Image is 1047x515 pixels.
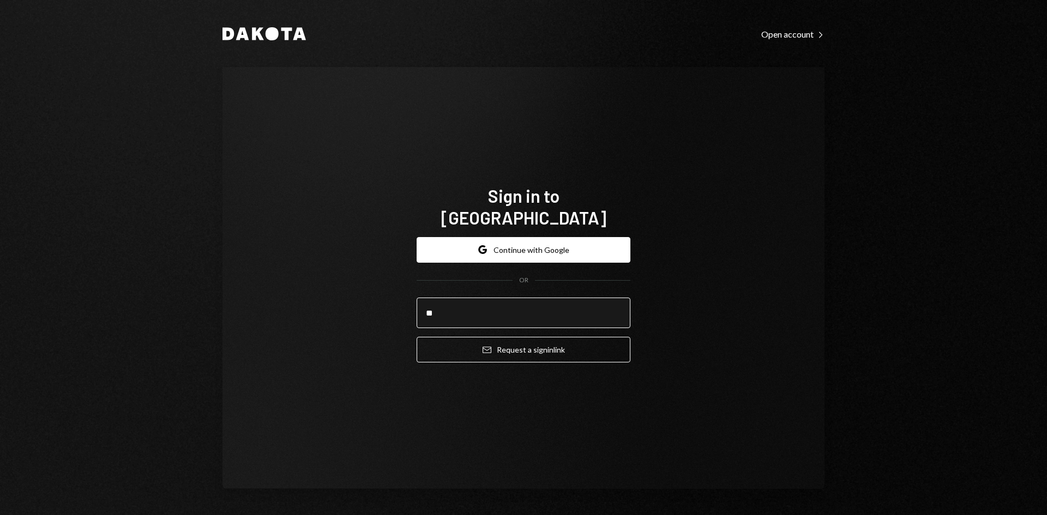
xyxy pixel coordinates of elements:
button: Continue with Google [417,237,630,263]
div: Open account [761,29,825,40]
h1: Sign in to [GEOGRAPHIC_DATA] [417,185,630,228]
div: OR [519,276,528,285]
button: Request a signinlink [417,337,630,362]
a: Open account [761,28,825,40]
